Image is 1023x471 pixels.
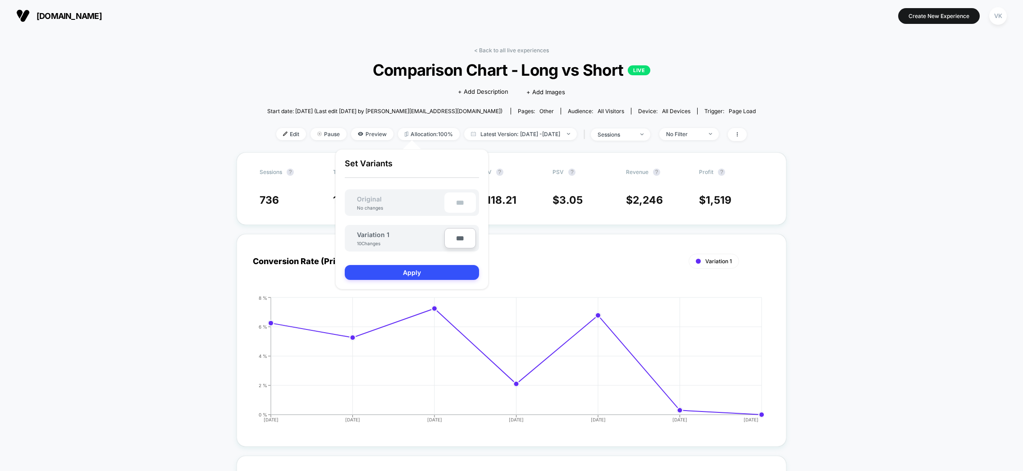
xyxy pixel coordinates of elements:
span: 2,246 [633,194,663,206]
div: VK [989,7,1007,25]
button: Create New Experience [898,8,980,24]
tspan: [DATE] [590,417,605,422]
tspan: [DATE] [509,417,524,422]
img: Visually logo [16,9,30,23]
span: $ [553,194,583,206]
span: | [581,128,591,141]
button: ? [496,169,503,176]
img: calendar [471,132,476,136]
span: + Add Description [458,87,508,96]
p: LIVE [628,65,650,75]
img: end [567,133,570,135]
span: Device: [631,108,697,114]
a: < Back to all live experiences [474,47,549,54]
tspan: 8 % [259,295,267,300]
button: [DOMAIN_NAME] [14,9,105,23]
span: other [539,108,554,114]
span: Allocation: 100% [398,128,460,140]
button: ? [653,169,660,176]
tspan: [DATE] [345,417,360,422]
div: sessions [598,131,634,138]
span: all devices [662,108,690,114]
span: $ [699,194,731,206]
tspan: 4 % [259,353,267,358]
div: No Filter [666,131,702,137]
button: ? [568,169,575,176]
span: Pause [311,128,347,140]
span: Variation 1 [357,231,389,238]
div: Audience: [568,108,624,114]
div: CONVERSION_RATE [244,295,761,430]
tspan: 6 % [259,324,267,329]
button: ? [718,169,725,176]
span: $ [626,194,663,206]
tspan: [DATE] [427,417,442,422]
div: Trigger: [704,108,756,114]
tspan: 2 % [259,382,267,388]
span: 118.21 [486,194,516,206]
span: Preview [351,128,393,140]
img: edit [283,132,288,136]
span: All Visitors [598,108,624,114]
div: No changes [348,205,392,210]
span: Variation 1 [705,258,732,265]
span: $ [480,194,516,206]
span: 1,519 [706,194,731,206]
tspan: 0 % [259,412,267,417]
span: Page Load [729,108,756,114]
tspan: [DATE] [672,417,687,422]
p: Set Variants [345,159,479,178]
button: Apply [345,265,479,280]
img: end [317,132,322,136]
span: PSV [553,169,564,175]
tspan: [DATE] [744,417,758,422]
button: VK [986,7,1009,25]
span: 3.05 [559,194,583,206]
tspan: [DATE] [263,417,278,422]
img: rebalance [405,132,408,137]
div: Pages: [518,108,554,114]
span: Latest Version: [DATE] - [DATE] [464,128,577,140]
span: Sessions [260,169,282,175]
img: end [640,133,644,135]
div: 10 Changes [357,241,384,246]
span: Start date: [DATE] (Last edit [DATE] by [PERSON_NAME][EMAIL_ADDRESS][DOMAIN_NAME]) [267,108,502,114]
span: Comparison Chart - Long vs Short [292,60,731,79]
span: [DOMAIN_NAME] [37,11,102,21]
span: Edit [276,128,306,140]
span: Original [348,195,391,203]
img: end [709,133,712,135]
span: 736 [260,194,279,206]
span: Profit [699,169,713,175]
button: ? [287,169,294,176]
span: Revenue [626,169,649,175]
span: + Add Images [526,88,565,96]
